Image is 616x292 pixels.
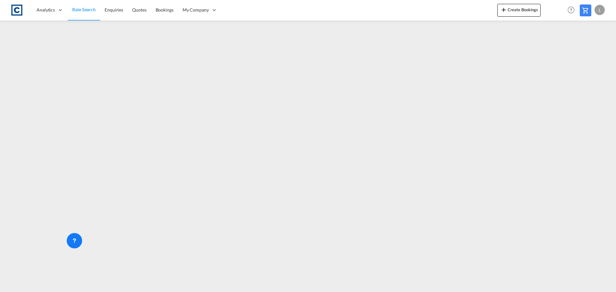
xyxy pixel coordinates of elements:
span: My Company [183,7,209,13]
md-icon: icon-plus 400-fg [500,6,508,13]
span: Enquiries [105,7,123,13]
span: Help [566,4,577,15]
button: icon-plus 400-fgCreate Bookings [497,4,541,17]
img: 1fdb9190129311efbfaf67cbb4249bed.jpeg [10,3,24,17]
span: Quotes [132,7,146,13]
span: Analytics [37,7,55,13]
span: Rate Search [72,7,96,12]
div: Help [566,4,580,16]
div: L [595,5,605,15]
span: Bookings [156,7,174,13]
